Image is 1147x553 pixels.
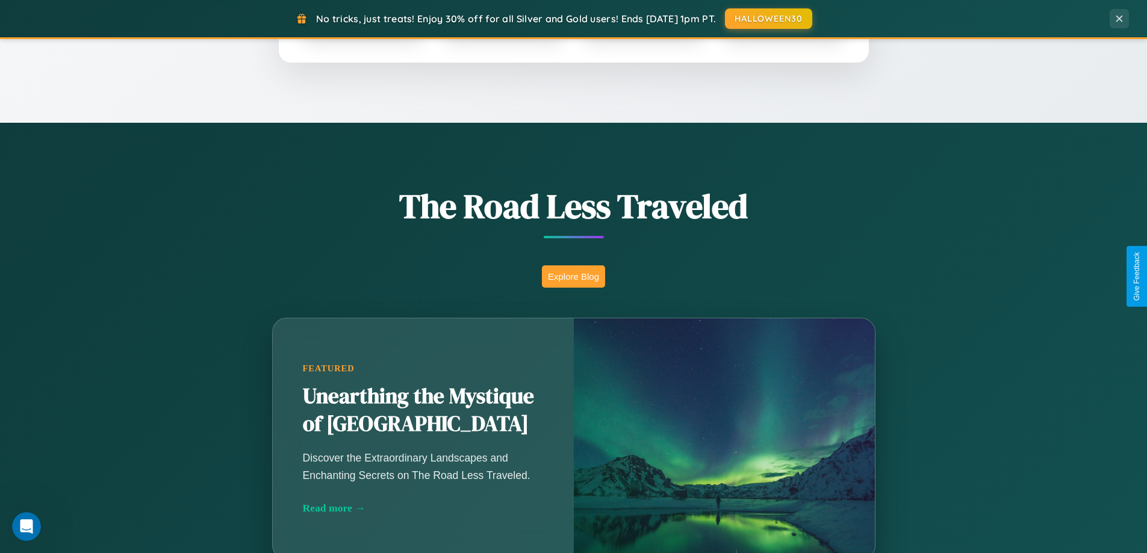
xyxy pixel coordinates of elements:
h1: The Road Less Traveled [213,183,935,229]
button: Explore Blog [542,265,605,288]
div: Read more → [303,502,544,514]
div: Give Feedback [1133,252,1141,301]
iframe: Intercom live chat [12,512,41,541]
h2: Unearthing the Mystique of [GEOGRAPHIC_DATA] [303,383,544,438]
p: Discover the Extraordinary Landscapes and Enchanting Secrets on The Road Less Traveled. [303,450,544,483]
span: No tricks, just treats! Enjoy 30% off for all Silver and Gold users! Ends [DATE] 1pm PT. [316,13,716,25]
div: Featured [303,363,544,374]
button: HALLOWEEN30 [725,8,812,29]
